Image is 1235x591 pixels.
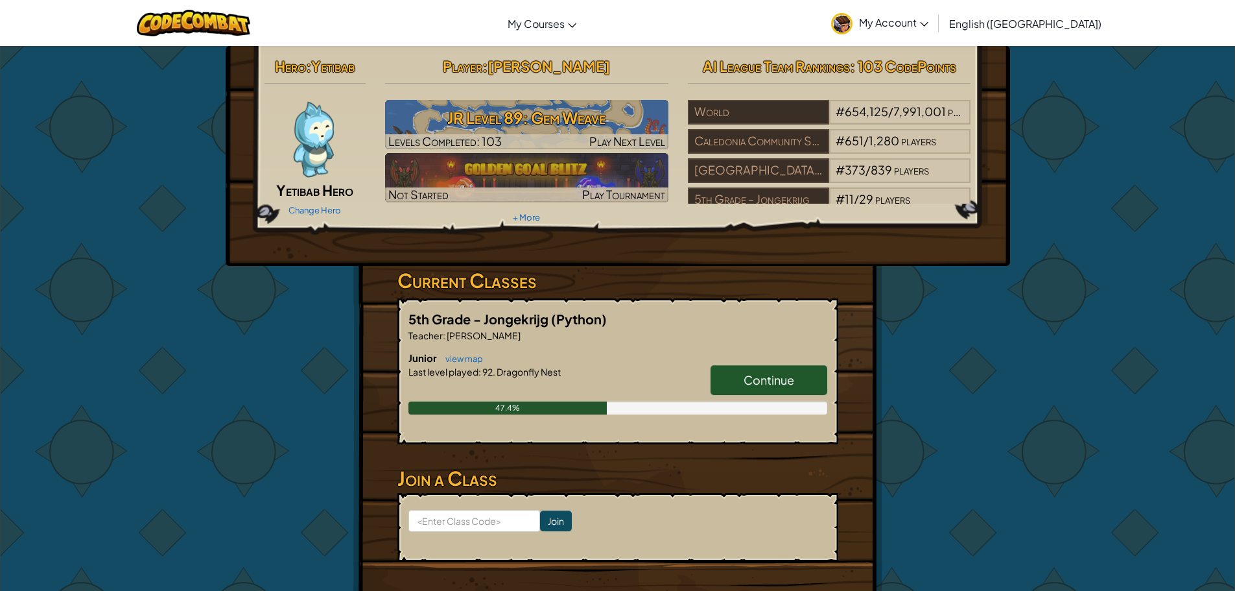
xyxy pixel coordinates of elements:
[388,187,449,202] span: Not Started
[443,330,445,341] span: :
[869,133,899,148] span: 1,280
[589,134,665,149] span: Play Next Level
[275,57,306,75] span: Hero
[688,187,829,212] div: 5th Grade - Jongekrijg
[850,57,956,75] span: : 103 CodePoints
[276,181,353,199] span: Yetibab Hero
[836,162,845,177] span: #
[445,330,521,341] span: [PERSON_NAME]
[859,191,873,206] span: 29
[385,153,668,202] img: Golden Goal
[901,133,936,148] span: players
[397,464,838,493] h3: Join a Class
[688,112,971,127] a: World#654,125/7,991,001players
[943,6,1108,41] a: English ([GEOGRAPHIC_DATA])
[836,191,845,206] span: #
[688,100,829,125] div: World
[875,191,910,206] span: players
[388,134,502,149] span: Levels Completed: 103
[385,100,668,149] a: Play Next Level
[408,402,607,415] div: 47.4%
[439,354,483,364] a: view map
[836,133,845,148] span: #
[831,13,853,34] img: avatar
[408,330,443,341] span: Teacher
[540,511,572,531] input: Join
[825,3,935,43] a: My Account
[408,311,551,327] span: 5th Grade - Jongekrijg
[137,10,250,36] img: CodeCombat logo
[385,103,668,132] h3: JR Level 89: Gem Weave
[582,187,665,202] span: Play Tournament
[408,510,540,532] input: <Enter Class Code>
[871,162,892,177] span: 839
[864,133,869,148] span: /
[688,129,829,154] div: Caledonia Community Schools
[551,311,607,327] span: (Python)
[893,104,946,119] span: 7,991,001
[478,366,481,378] span: :
[949,17,1101,30] span: English ([GEOGRAPHIC_DATA])
[854,191,859,206] span: /
[888,104,893,119] span: /
[288,205,341,215] a: Change Hero
[306,57,311,75] span: :
[385,100,668,149] img: JR Level 89: Gem Weave
[744,372,794,387] span: Continue
[508,17,565,30] span: My Courses
[481,366,495,378] span: 92.
[274,100,351,178] img: Codecombat-Pets-Yetibab-01.png
[311,57,355,75] span: Yetibab
[688,158,829,183] div: [GEOGRAPHIC_DATA][PERSON_NAME]
[488,57,610,75] span: [PERSON_NAME]
[845,133,864,148] span: 651
[408,352,439,364] span: Junior
[859,16,928,29] span: My Account
[688,200,971,215] a: 5th Grade - Jongekrijg#11/29players
[385,153,668,202] a: Not StartedPlay Tournament
[513,212,540,223] a: + More
[688,171,971,186] a: [GEOGRAPHIC_DATA][PERSON_NAME]#373/839players
[845,191,854,206] span: 11
[443,57,482,75] span: Player
[894,162,929,177] span: players
[501,6,583,41] a: My Courses
[688,141,971,156] a: Caledonia Community Schools#651/1,280players
[845,162,865,177] span: 373
[408,366,478,378] span: Last level played
[397,266,838,295] h3: Current Classes
[836,104,845,119] span: #
[948,104,983,119] span: players
[845,104,888,119] span: 654,125
[703,57,850,75] span: AI League Team Rankings
[482,57,488,75] span: :
[865,162,871,177] span: /
[495,366,561,378] span: Dragonfly Nest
